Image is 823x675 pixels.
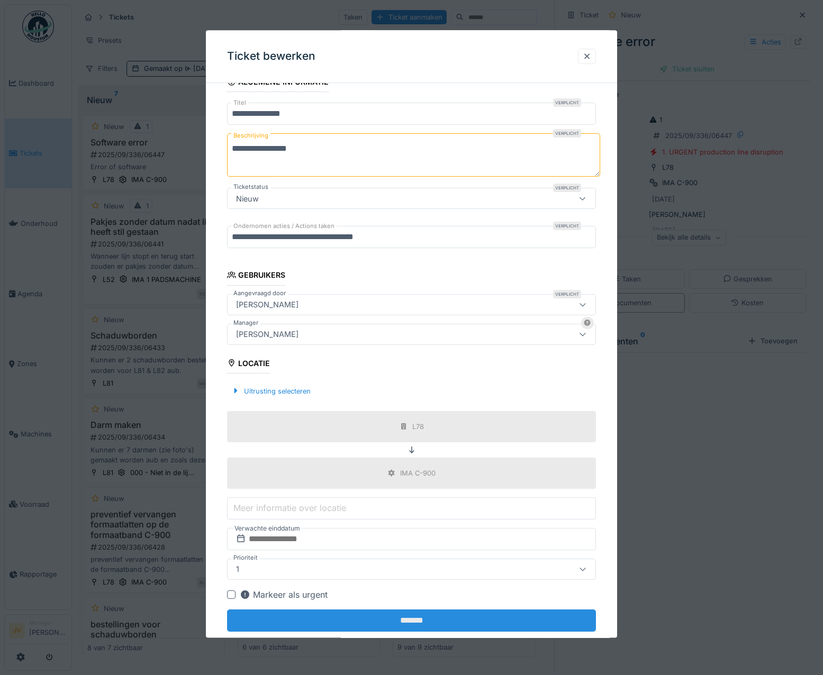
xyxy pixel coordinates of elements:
div: Verplicht [553,99,581,107]
div: Markeer als urgent [240,588,328,601]
div: Uitrusting selecteren [227,384,315,398]
label: Prioriteit [231,553,260,562]
label: Beschrijving [231,130,270,143]
div: Verplicht [553,290,581,298]
div: Nieuw [232,193,263,205]
label: Ondernomen acties / Actions taken [231,222,337,231]
div: Verplicht [553,222,581,231]
label: Verwachte einddatum [233,523,301,534]
label: Aangevraagd door [231,289,288,298]
div: Gebruikers [227,268,286,286]
label: Meer informatie over locatie [231,502,348,515]
div: 1 [232,563,243,575]
label: Ticketstatus [231,183,270,192]
div: Locatie [227,355,270,373]
label: Manager [231,318,260,327]
div: Verplicht [553,184,581,193]
div: Verplicht [553,130,581,138]
div: [PERSON_NAME] [232,299,303,311]
label: Titel [231,99,248,108]
div: IMA C-900 [400,468,436,478]
div: [PERSON_NAME] [232,329,303,340]
div: Algemene informatie [227,75,329,93]
div: L78 [412,422,424,432]
h3: Ticket bewerken [227,50,315,63]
